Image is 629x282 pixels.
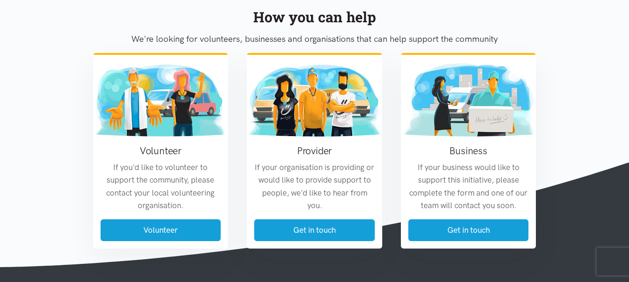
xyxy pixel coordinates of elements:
h3: Provider [254,144,375,157]
a: Get in touch [254,219,375,241]
p: We're looking for volunteers, businesses and organisations that can help support the community [93,32,536,46]
p: If you'd like to volunteer to support the community, please contact your local volunteering organ... [101,161,221,212]
h3: Business [408,144,529,157]
p: If your business would like to support this initiative, please complete the form and one of our t... [408,161,529,212]
a: Volunteer [101,219,221,241]
h3: Volunteer [101,144,221,157]
a: Get in touch [408,219,529,241]
div: How you can help [93,6,536,28]
p: If your organisation is providing or would like to provide support to people, we'd like to hear f... [254,161,375,212]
